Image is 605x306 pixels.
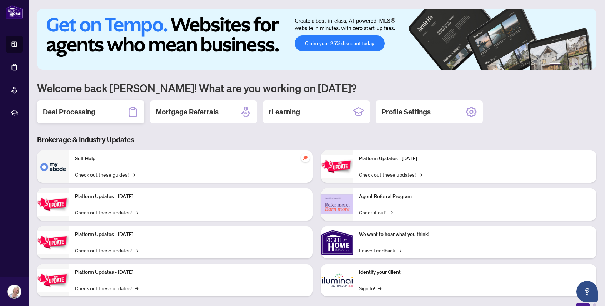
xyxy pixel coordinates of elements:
[378,284,381,292] span: →
[75,193,307,201] p: Platform Updates - [DATE]
[37,150,69,183] img: Self-Help
[75,231,307,238] p: Platform Updates - [DATE]
[419,171,422,178] span: →
[7,285,21,298] img: Profile Icon
[301,153,310,162] span: pushpin
[135,246,138,254] span: →
[549,63,561,65] button: 1
[359,284,381,292] a: Sign In!→
[564,63,566,65] button: 2
[576,281,598,302] button: Open asap
[37,9,596,70] img: Slide 0
[581,63,584,65] button: 5
[75,208,138,216] a: Check out these updates!→
[321,155,353,178] img: Platform Updates - June 23, 2025
[269,107,300,117] h2: rLearning
[569,63,572,65] button: 3
[321,264,353,296] img: Identify your Client
[75,268,307,276] p: Platform Updates - [DATE]
[586,63,589,65] button: 6
[37,231,69,253] img: Platform Updates - July 21, 2025
[359,208,393,216] a: Check it out!→
[6,5,23,19] img: logo
[389,208,393,216] span: →
[37,81,596,95] h1: Welcome back [PERSON_NAME]! What are you working on [DATE]?
[75,284,138,292] a: Check out these updates!→
[359,171,422,178] a: Check out these updates!→
[321,194,353,214] img: Agent Referral Program
[575,63,578,65] button: 4
[359,246,401,254] a: Leave Feedback→
[131,171,135,178] span: →
[359,155,591,163] p: Platform Updates - [DATE]
[359,231,591,238] p: We want to hear what you think!
[37,193,69,216] img: Platform Updates - September 16, 2025
[381,107,431,117] h2: Profile Settings
[75,155,307,163] p: Self-Help
[135,208,138,216] span: →
[43,107,95,117] h2: Deal Processing
[156,107,219,117] h2: Mortgage Referrals
[37,135,596,145] h3: Brokerage & Industry Updates
[75,171,135,178] a: Check out these guides!→
[135,284,138,292] span: →
[75,246,138,254] a: Check out these updates!→
[321,226,353,258] img: We want to hear what you think!
[359,193,591,201] p: Agent Referral Program
[359,268,591,276] p: Identify your Client
[398,246,401,254] span: →
[37,269,69,291] img: Platform Updates - July 8, 2025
